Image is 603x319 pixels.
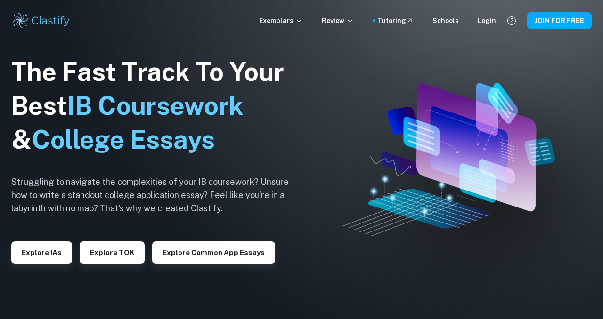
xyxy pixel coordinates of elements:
button: Explore IAs [11,241,72,264]
a: Tutoring [377,16,414,26]
a: Explore TOK [80,247,145,256]
button: Explore TOK [80,241,145,264]
h1: The Fast Track To Your Best & [11,55,303,157]
p: Exemplars [259,16,303,26]
img: Clastify hero [342,83,554,236]
span: College Essays [32,125,215,154]
button: Explore Common App essays [152,241,275,264]
button: JOIN FOR FREE [527,12,592,29]
a: Schools [432,16,459,26]
p: Review [322,16,354,26]
a: Explore IAs [11,247,72,256]
span: IB Coursework [67,91,244,120]
img: Clastify logo [11,11,71,30]
a: Explore Common App essays [152,247,275,256]
button: Help and Feedback [504,13,520,29]
a: Login [478,16,496,26]
h6: Struggling to navigate the complexities of your IB coursework? Unsure how to write a standout col... [11,175,303,215]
